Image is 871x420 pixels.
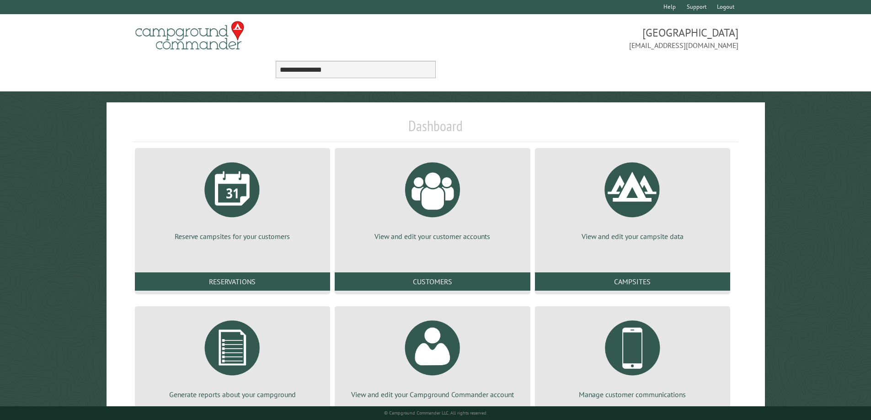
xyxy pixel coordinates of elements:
[346,389,519,399] p: View and edit your Campground Commander account
[133,18,247,53] img: Campground Commander
[546,389,719,399] p: Manage customer communications
[346,155,519,241] a: View and edit your customer accounts
[346,314,519,399] a: View and edit your Campground Commander account
[436,25,739,51] span: [GEOGRAPHIC_DATA] [EMAIL_ADDRESS][DOMAIN_NAME]
[535,272,730,291] a: Campsites
[146,314,319,399] a: Generate reports about your campground
[146,155,319,241] a: Reserve campsites for your customers
[133,117,739,142] h1: Dashboard
[335,272,530,291] a: Customers
[346,231,519,241] p: View and edit your customer accounts
[146,231,319,241] p: Reserve campsites for your customers
[546,231,719,241] p: View and edit your campsite data
[546,155,719,241] a: View and edit your campsite data
[384,410,487,416] small: © Campground Commander LLC. All rights reserved.
[135,272,330,291] a: Reservations
[146,389,319,399] p: Generate reports about your campground
[546,314,719,399] a: Manage customer communications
